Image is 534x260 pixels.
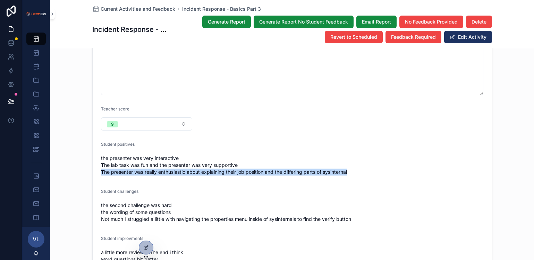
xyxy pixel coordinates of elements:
[325,31,383,43] button: Revert to Scheduled
[92,6,175,12] a: Current Activities and Feedback
[101,202,483,223] span: the second challenge was hard the wording of some questions Not much I struggled a little with na...
[472,18,486,25] span: Delete
[466,16,492,28] button: Delete
[22,28,50,227] div: scrollable content
[385,31,441,43] button: Feedback Required
[405,18,458,25] span: No Feedback Provided
[101,117,193,131] button: Select Button
[208,18,245,25] span: Generate Report
[101,106,129,111] span: Teacher score
[202,16,251,28] button: Generate Report
[391,34,436,41] span: Feedback Required
[101,155,483,176] span: the presenter was very interactive The lab task was fun and the presenter was very supportive The...
[259,18,348,25] span: Generate Report No Student Feedback
[26,11,46,16] img: App logo
[101,236,143,241] span: Student improvments
[330,34,377,41] span: Revert to Scheduled
[182,6,261,12] a: Incident Response - Basics Part 3
[92,25,169,34] h1: Incident Response - Basics Part 3
[101,142,135,147] span: Student positives
[101,189,138,194] span: Student challenges
[101,6,175,12] span: Current Activities and Feedback
[33,235,40,243] span: VL
[444,31,492,43] button: Edit Activity
[356,16,397,28] button: Email Report
[111,121,114,127] div: 9
[399,16,463,28] button: No Feedback Provided
[254,16,354,28] button: Generate Report No Student Feedback
[362,18,391,25] span: Email Report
